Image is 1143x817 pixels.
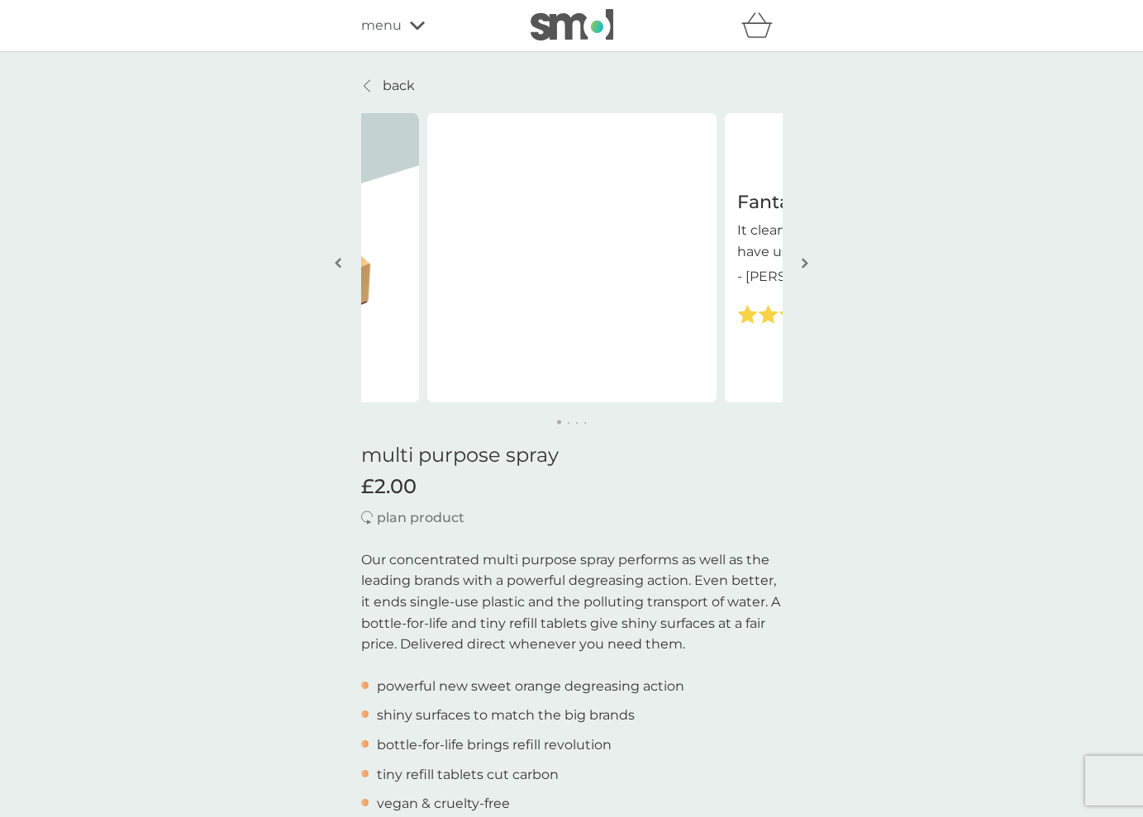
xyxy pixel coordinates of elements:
h1: multi purpose spray [361,444,783,468]
h3: Fantastic product [737,190,1002,216]
p: back [383,75,415,97]
p: plan product [377,507,464,529]
a: back [361,75,415,97]
img: right-arrow.svg [802,257,808,269]
p: vegan & cruelty-free [377,793,510,815]
p: bottle-for-life brings refill revolution [377,734,612,756]
span: £2.00 [361,475,417,499]
img: smol [531,9,613,40]
img: left-arrow.svg [335,257,341,269]
div: basket [741,9,783,42]
p: - [PERSON_NAME] [737,266,860,287]
p: Our concentrated multi purpose spray performs as well as the leading brands with a powerful degre... [361,549,783,655]
p: powerful new sweet orange degreasing action [377,676,684,697]
p: It cleans as good as any leading brand I have used [737,220,1002,262]
p: shiny surfaces to match the big brands [377,705,635,726]
p: tiny refill tablets cut carbon [377,764,559,786]
span: menu [361,15,402,36]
